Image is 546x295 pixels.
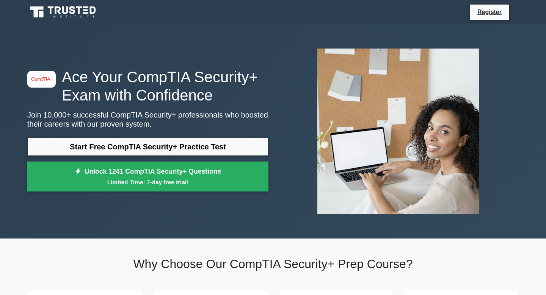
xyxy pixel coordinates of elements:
[27,138,268,156] a: Start Free CompTIA Security+ Practice Test
[27,110,268,129] p: Join 10,000+ successful CompTIA Security+ professionals who boosted their careers with our proven...
[27,257,519,271] h2: Why Choose Our CompTIA Security+ Prep Course?
[473,7,506,17] a: Register
[37,178,259,187] small: Limited Time: 7-day free trial!
[27,68,268,104] h1: Ace Your CompTIA Security+ Exam with Confidence
[27,162,268,192] a: Unlock 1241 CompTIA Security+ QuestionsLimited Time: 7-day free trial!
